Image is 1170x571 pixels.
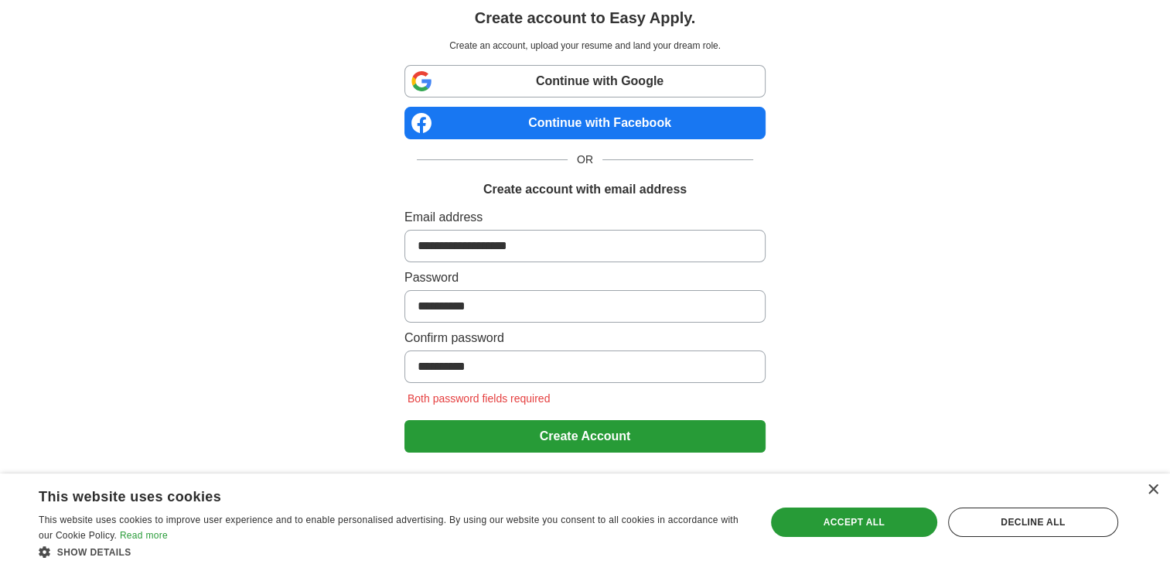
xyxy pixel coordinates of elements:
div: This website uses cookies [39,483,705,506]
a: Read more, opens a new window [120,530,168,541]
span: This website uses cookies to improve user experience and to enable personalised advertising. By u... [39,515,738,541]
span: Show details [57,547,131,558]
a: Continue with Google [404,65,766,97]
label: Confirm password [404,329,766,347]
label: Password [404,268,766,287]
button: Create Account [404,420,766,453]
p: Create an account, upload your resume and land your dream role. [408,39,762,53]
span: OR [568,152,602,168]
div: Decline all [948,508,1118,537]
div: Accept all [771,508,937,537]
div: Close [1147,484,1158,496]
div: Show details [39,544,744,559]
span: Both password fields required [404,392,553,405]
a: Continue with Facebook [404,107,766,139]
label: Email address [404,208,766,227]
h1: Create account to Easy Apply. [475,6,696,29]
h1: Create account with email address [483,180,687,199]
